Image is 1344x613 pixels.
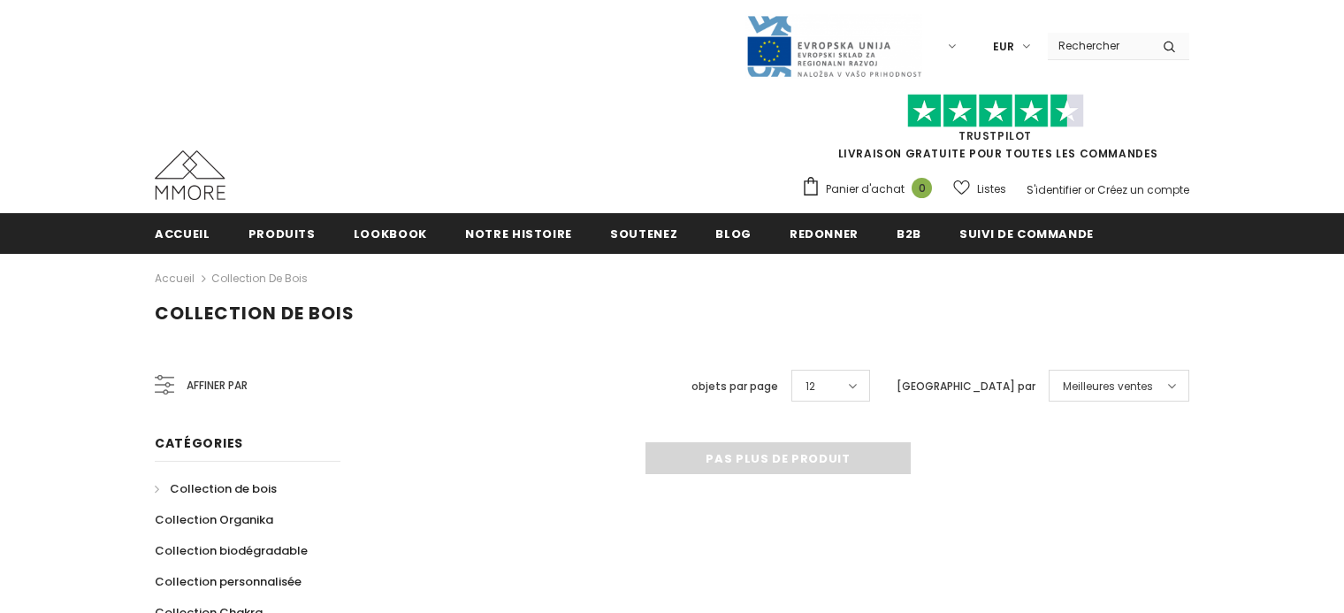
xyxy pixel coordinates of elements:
span: Blog [715,226,752,242]
span: B2B [897,226,921,242]
span: 0 [912,178,932,198]
span: Suivi de commande [959,226,1094,242]
a: TrustPilot [958,128,1032,143]
a: B2B [897,213,921,253]
a: Collection de bois [211,271,308,286]
span: Collection biodégradable [155,542,308,559]
a: Accueil [155,213,210,253]
img: Cas MMORE [155,150,225,200]
span: EUR [993,38,1014,56]
img: Javni Razpis [745,14,922,79]
span: soutenez [610,226,677,242]
a: Suivi de commande [959,213,1094,253]
img: Faites confiance aux étoiles pilotes [907,94,1084,128]
span: LIVRAISON GRATUITE POUR TOUTES LES COMMANDES [801,102,1189,161]
span: Redonner [790,226,859,242]
a: Panier d'achat 0 [801,176,941,203]
span: Accueil [155,226,210,242]
span: Catégories [155,434,243,452]
span: Meilleures ventes [1063,378,1153,395]
a: Collection Organika [155,504,273,535]
span: Collection personnalisée [155,573,302,590]
span: Notre histoire [465,226,572,242]
span: 12 [806,378,815,395]
label: objets par page [691,378,778,395]
a: Produits [248,213,316,253]
input: Search Site [1048,33,1149,58]
a: Listes [953,173,1006,204]
span: Lookbook [354,226,427,242]
span: Panier d'achat [826,180,905,198]
a: S'identifier [1027,182,1081,197]
span: Affiner par [187,376,248,395]
a: Blog [715,213,752,253]
span: Collection de bois [170,480,277,497]
a: Accueil [155,268,195,289]
a: Collection de bois [155,473,277,504]
a: Créez un compte [1097,182,1189,197]
span: Listes [977,180,1006,198]
a: Collection personnalisée [155,566,302,597]
a: Lookbook [354,213,427,253]
label: [GEOGRAPHIC_DATA] par [897,378,1035,395]
a: Collection biodégradable [155,535,308,566]
a: Notre histoire [465,213,572,253]
a: Javni Razpis [745,38,922,53]
span: Produits [248,226,316,242]
span: or [1084,182,1095,197]
span: Collection Organika [155,511,273,528]
span: Collection de bois [155,301,355,326]
a: soutenez [610,213,677,253]
a: Redonner [790,213,859,253]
